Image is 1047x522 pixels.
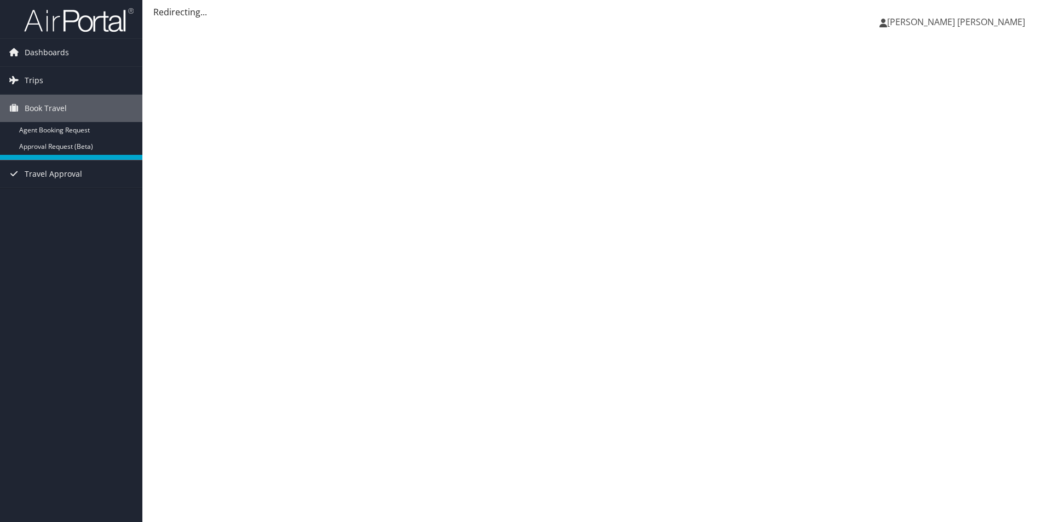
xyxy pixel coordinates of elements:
img: airportal-logo.png [24,7,134,33]
span: [PERSON_NAME] [PERSON_NAME] [887,16,1025,28]
div: Redirecting... [153,5,1036,19]
span: Dashboards [25,39,69,66]
a: [PERSON_NAME] [PERSON_NAME] [879,5,1036,38]
span: Book Travel [25,95,67,122]
span: Travel Approval [25,160,82,188]
span: Trips [25,67,43,94]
